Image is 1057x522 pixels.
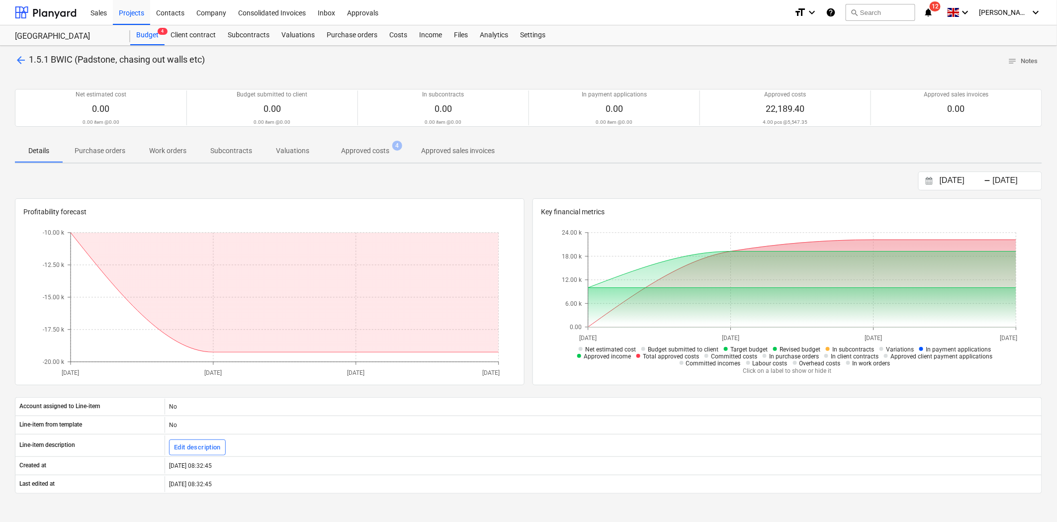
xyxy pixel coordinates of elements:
[43,358,65,365] tspan: -20.00 k
[850,8,858,16] span: search
[15,54,27,66] span: arrow_back
[165,476,1042,492] div: [DATE] 08:32:45
[991,174,1042,188] input: End Date
[341,146,389,156] p: Approved costs
[923,6,933,18] i: notifications
[648,346,718,353] span: Budget submitted to client
[75,146,125,156] p: Purchase orders
[276,146,309,156] p: Valuations
[210,146,252,156] p: Subcontracts
[19,461,46,470] p: Created at
[711,353,757,360] span: Committed costs
[1008,57,1017,66] span: notes
[174,442,221,453] div: Edit description
[865,335,882,342] tspan: [DATE]
[130,25,165,45] a: Budget4
[596,119,633,125] p: 0.00 item @ 0.00
[579,335,597,342] tspan: [DATE]
[165,25,222,45] a: Client contract
[926,346,991,353] span: In payment applications
[321,25,383,45] a: Purchase orders
[1030,6,1042,18] i: keyboard_arrow_down
[413,25,448,45] div: Income
[29,54,205,65] span: 1.5.1 BWIC (Padstone, chasing out walls etc)
[780,346,820,353] span: Revised budget
[448,25,474,45] a: Files
[806,6,818,18] i: keyboard_arrow_down
[204,370,222,377] tspan: [DATE]
[383,25,413,45] a: Costs
[254,119,291,125] p: 0.00 item @ 0.00
[264,103,281,114] span: 0.00
[584,353,631,360] span: Approved income
[924,90,989,99] p: Approved sales invoices
[562,229,582,236] tspan: 24.00 k
[921,175,938,187] button: Interact with the calendar and add the check-in date for your trip.
[1008,56,1038,67] span: Notes
[826,6,836,18] i: Knowledge base
[984,178,991,184] div: -
[19,480,55,488] p: Last edited at
[425,119,462,125] p: 0.00 item @ 0.00
[165,399,1042,415] div: No
[846,4,915,21] button: Search
[853,360,890,367] span: In work orders
[347,370,364,377] tspan: [DATE]
[1007,474,1057,522] iframe: Chat Widget
[799,360,841,367] span: Overhead costs
[1000,335,1018,342] tspan: [DATE]
[165,458,1042,474] div: [DATE] 08:32:45
[730,346,768,353] span: Target budget
[960,6,971,18] i: keyboard_arrow_down
[275,25,321,45] a: Valuations
[766,103,805,114] span: 22,189.40
[43,261,65,268] tspan: -12.50 k
[15,31,118,42] div: [GEOGRAPHIC_DATA]
[83,119,119,125] p: 0.00 item @ 0.00
[483,370,500,377] tspan: [DATE]
[582,90,647,99] p: In payment applications
[392,141,402,151] span: 4
[769,353,819,360] span: In purchase orders
[686,360,741,367] span: Committed incomes
[765,90,806,99] p: Approved costs
[62,370,79,377] tspan: [DATE]
[890,353,992,360] span: Approved client payment applications
[565,300,582,307] tspan: 6.00 k
[722,335,739,342] tspan: [DATE]
[222,25,275,45] a: Subcontracts
[43,229,65,236] tspan: -10.00 k
[606,103,623,114] span: 0.00
[570,324,582,331] tspan: 0.00
[763,119,808,125] p: 4.00 pcs @ 5,547.35
[19,441,75,449] p: Line-item description
[92,103,110,114] span: 0.00
[930,1,941,11] span: 12
[76,90,126,99] p: Net estimated cost
[1004,54,1042,69] button: Notes
[794,6,806,18] i: format_size
[23,207,516,217] p: Profitability forecast
[43,294,65,301] tspan: -15.00 k
[19,402,100,411] p: Account assigned to Line-item
[514,25,551,45] a: Settings
[237,90,308,99] p: Budget submitted to client
[169,439,226,455] button: Edit description
[562,253,582,260] tspan: 18.00 k
[423,90,464,99] p: In subcontracts
[938,174,988,188] input: Start Date
[832,346,874,353] span: In subcontracts
[158,28,168,35] span: 4
[643,353,699,360] span: Total approved costs
[474,25,514,45] a: Analytics
[19,421,82,429] p: Line-item from template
